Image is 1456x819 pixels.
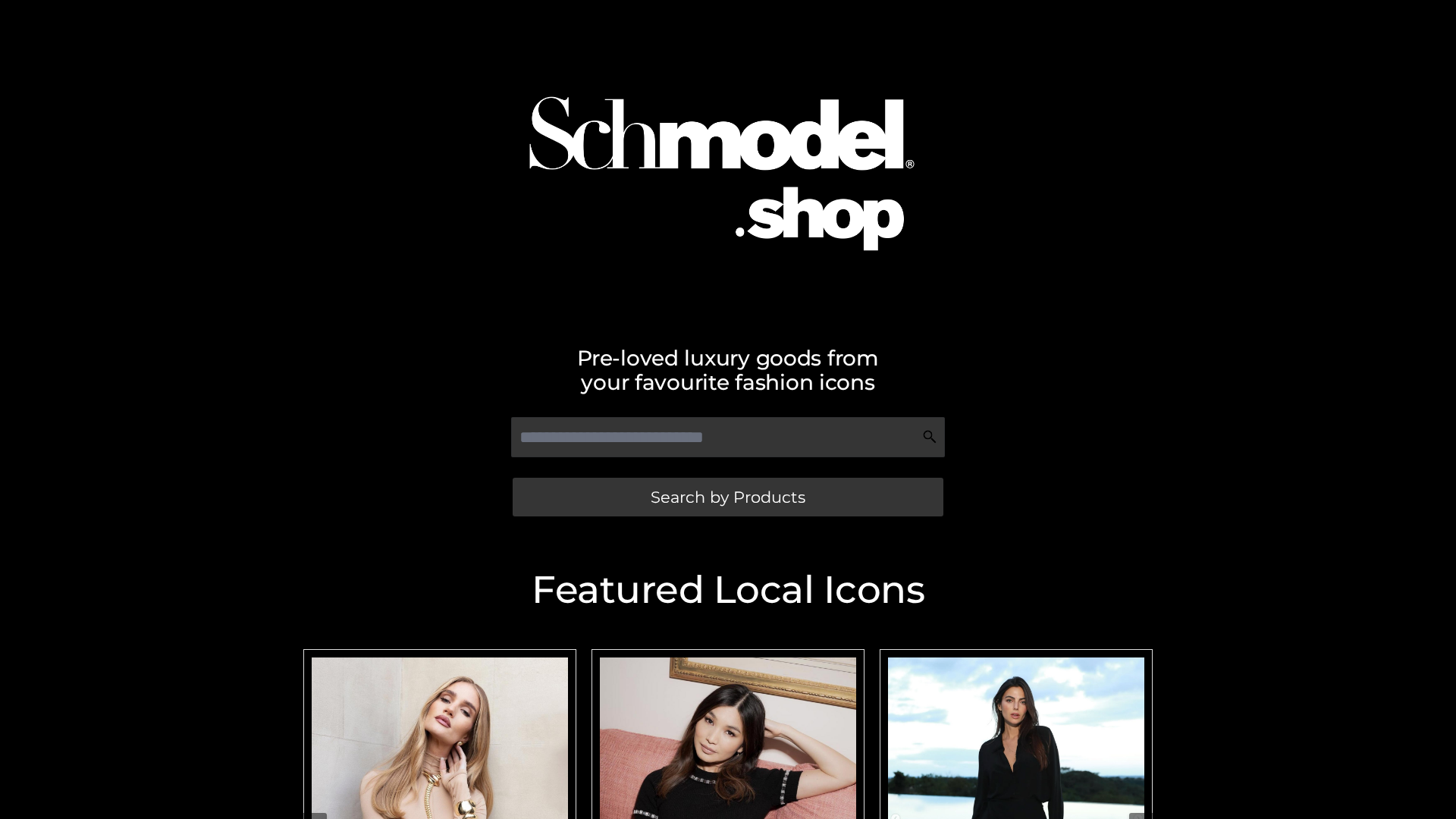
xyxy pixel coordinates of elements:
img: Search Icon [922,429,937,444]
span: Search by Products [651,489,805,505]
h2: Pre-loved luxury goods from your favourite fashion icons [296,346,1160,394]
a: Search by Products [513,478,943,516]
h2: Featured Local Icons​ [296,571,1160,609]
